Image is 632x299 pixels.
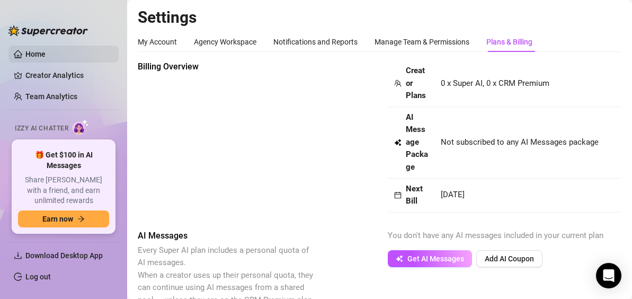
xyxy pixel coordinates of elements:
[25,251,103,260] span: Download Desktop App
[14,251,22,260] span: download
[18,150,109,171] span: 🎁 Get $100 in AI Messages
[441,136,599,149] span: Not subscribed to any AI Messages package
[388,231,603,240] span: You don't have any AI messages included in your current plan
[406,184,423,206] strong: Next Bill
[138,230,316,242] span: AI Messages
[138,7,621,28] h2: Settings
[25,272,51,281] a: Log out
[73,119,89,135] img: AI Chatter
[25,67,110,84] a: Creator Analytics
[8,25,88,36] img: logo-BBDzfeDw.svg
[596,263,621,288] div: Open Intercom Messenger
[441,78,549,88] span: 0 x Super AI, 0 x CRM Premium
[138,60,316,73] span: Billing Overview
[394,80,402,87] span: team
[18,175,109,206] span: Share [PERSON_NAME] with a friend, and earn unlimited rewards
[406,66,426,100] strong: Creator Plans
[194,36,256,48] div: Agency Workspace
[25,92,77,101] a: Team Analytics
[18,210,109,227] button: Earn nowarrow-right
[485,254,534,263] span: Add AI Coupon
[486,36,532,48] div: Plans & Billing
[42,215,73,223] span: Earn now
[406,112,428,172] strong: AI Message Package
[273,36,358,48] div: Notifications and Reports
[407,254,464,263] span: Get AI Messages
[476,250,542,267] button: Add AI Coupon
[375,36,469,48] div: Manage Team & Permissions
[388,250,472,267] button: Get AI Messages
[25,50,46,58] a: Home
[394,191,402,199] span: calendar
[15,124,68,134] span: Izzy AI Chatter
[77,215,85,223] span: arrow-right
[441,190,465,199] span: [DATE]
[138,36,177,48] div: My Account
